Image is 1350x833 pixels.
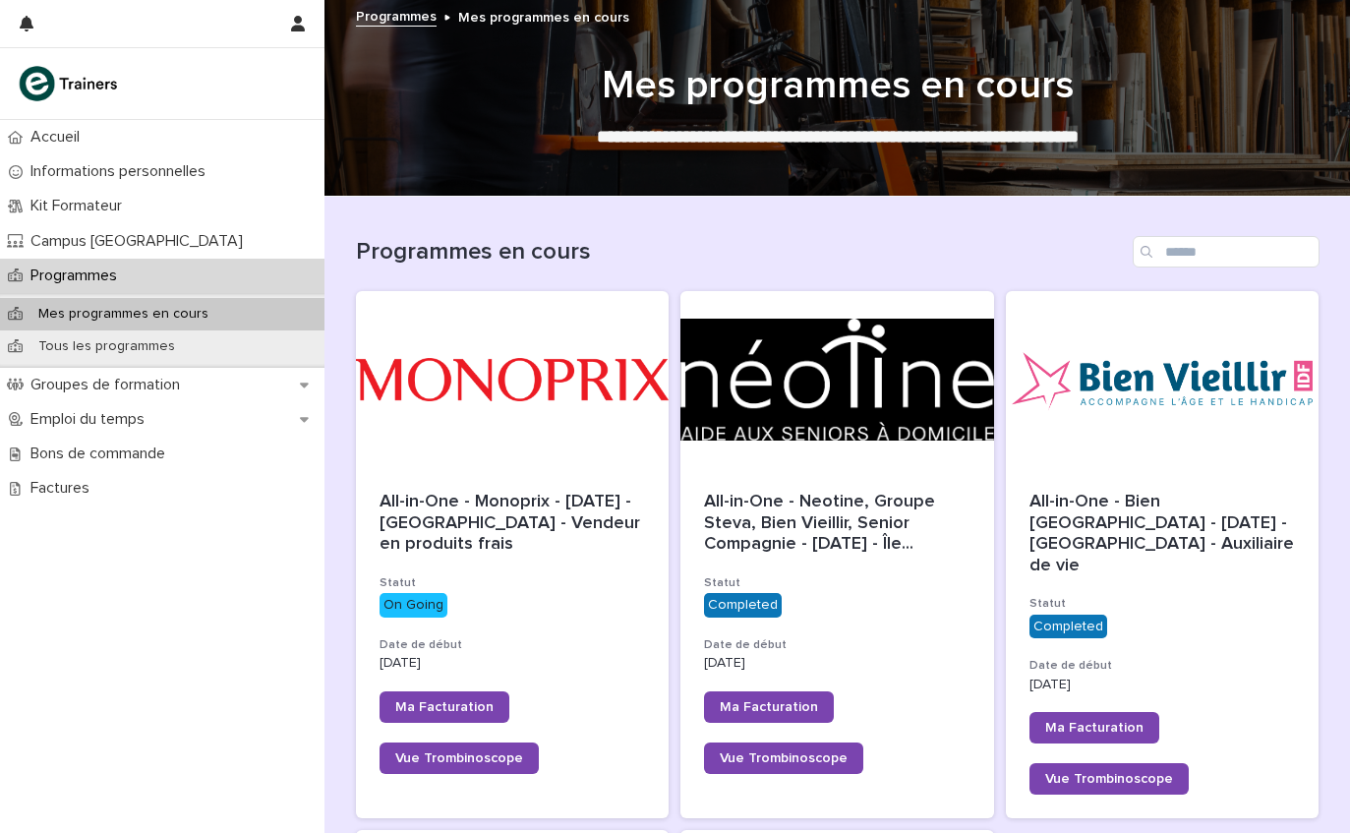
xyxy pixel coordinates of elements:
[1029,763,1189,795] a: Vue Trombinoscope
[1045,772,1173,786] span: Vue Trombinoscope
[704,575,970,591] h3: Statut
[380,575,646,591] h3: Statut
[704,655,970,672] p: [DATE]
[23,410,160,429] p: Emploi du temps
[23,479,105,498] p: Factures
[356,62,1320,109] h1: Mes programmes en cours
[1029,658,1296,674] h3: Date de début
[1006,291,1320,818] a: All-in-One - Bien [GEOGRAPHIC_DATA] - [DATE] - [GEOGRAPHIC_DATA] - Auxiliaire de vieStatutComplet...
[23,376,196,394] p: Groupes de formation
[23,445,181,463] p: Bons de commande
[356,4,437,27] a: Programmes
[23,162,221,181] p: Informations personnelles
[1029,493,1299,574] span: All-in-One - Bien [GEOGRAPHIC_DATA] - [DATE] - [GEOGRAPHIC_DATA] - Auxiliaire de vie
[704,492,970,556] div: All-in-One - Neotine, Groupe Steva, Bien Vieillir, Senior Compagnie - 15 - Avril 2025 - Île-de-Fr...
[23,338,191,355] p: Tous les programmes
[704,492,970,556] span: All-in-One - Neotine, Groupe Steva, Bien Vieillir, Senior Compagnie - [DATE] - Île ...
[23,232,259,251] p: Campus [GEOGRAPHIC_DATA]
[1029,712,1159,744] a: Ma Facturation
[395,751,523,765] span: Vue Trombinoscope
[380,493,645,553] span: All-in-One - Monoprix - [DATE] - [GEOGRAPHIC_DATA] - Vendeur en produits frais
[720,751,848,765] span: Vue Trombinoscope
[395,700,494,714] span: Ma Facturation
[458,5,629,27] p: Mes programmes en cours
[16,64,124,103] img: K0CqGN7SDeD6s4JG8KQk
[1133,236,1320,268] input: Search
[380,593,447,618] div: On Going
[1029,596,1296,612] h3: Statut
[356,291,670,818] a: All-in-One - Monoprix - [DATE] - [GEOGRAPHIC_DATA] - Vendeur en produits fraisStatutOn GoingDate ...
[1045,721,1144,735] span: Ma Facturation
[704,691,834,723] a: Ma Facturation
[704,743,863,774] a: Vue Trombinoscope
[704,637,970,653] h3: Date de début
[720,700,818,714] span: Ma Facturation
[23,128,95,147] p: Accueil
[356,238,1125,267] h1: Programmes en cours
[704,593,782,618] div: Completed
[380,655,646,672] p: [DATE]
[380,743,539,774] a: Vue Trombinoscope
[23,197,138,215] p: Kit Formateur
[1029,677,1296,693] p: [DATE]
[23,267,133,285] p: Programmes
[680,291,994,818] a: All-in-One - Neotine, Groupe Steva, Bien Vieillir, Senior Compagnie - [DATE] - Île...StatutComple...
[380,691,509,723] a: Ma Facturation
[380,637,646,653] h3: Date de début
[23,306,224,323] p: Mes programmes en cours
[1029,615,1107,639] div: Completed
